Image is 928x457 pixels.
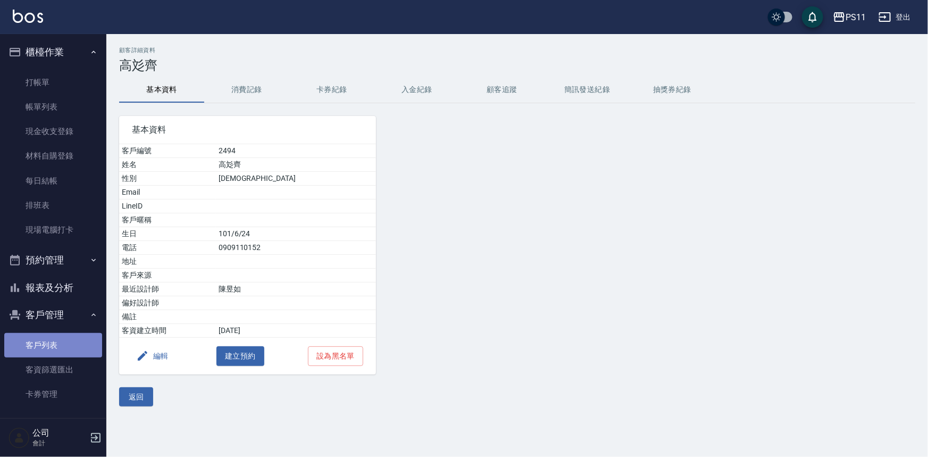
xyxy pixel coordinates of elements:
td: LineID [119,200,216,213]
button: 簡訊發送紀錄 [545,77,630,103]
td: 客戶來源 [119,269,216,282]
button: 建立預約 [216,346,264,366]
td: 客資建立時間 [119,324,216,338]
button: 顧客追蹤 [459,77,545,103]
td: 客戶暱稱 [119,213,216,227]
td: 電話 [119,241,216,255]
td: 備註 [119,310,216,324]
h5: 公司 [32,428,87,438]
td: 101/6/24 [216,227,376,241]
td: 2494 [216,144,376,158]
td: [DEMOGRAPHIC_DATA] [216,172,376,186]
img: Person [9,427,30,448]
img: Logo [13,10,43,23]
td: 客戶編號 [119,144,216,158]
a: 打帳單 [4,70,102,95]
button: 登出 [874,7,915,27]
a: 帳單列表 [4,95,102,119]
span: 基本資料 [132,124,363,135]
button: PS11 [829,6,870,28]
button: 基本資料 [119,77,204,103]
button: 櫃檯作業 [4,38,102,66]
td: Email [119,186,216,200]
td: 高彣齊 [216,158,376,172]
td: [DATE] [216,324,376,338]
td: 姓名 [119,158,216,172]
button: 抽獎券紀錄 [630,77,715,103]
a: 每日結帳 [4,169,102,193]
button: 客戶管理 [4,301,102,329]
a: 客戶列表 [4,333,102,358]
button: 編輯 [132,346,173,366]
button: 行銷工具 [4,411,102,439]
button: 入金紀錄 [374,77,459,103]
a: 卡券管理 [4,382,102,406]
h2: 顧客詳細資料 [119,47,915,54]
td: 偏好設計師 [119,296,216,310]
td: 陳昱如 [216,282,376,296]
button: 卡券紀錄 [289,77,374,103]
button: save [802,6,823,28]
a: 現金收支登錄 [4,119,102,144]
button: 報表及分析 [4,274,102,302]
a: 排班表 [4,193,102,218]
a: 現場電腦打卡 [4,218,102,242]
td: 0909110152 [216,241,376,255]
a: 客資篩選匯出 [4,358,102,382]
td: 性別 [119,172,216,186]
p: 會計 [32,438,87,448]
button: 消費記錄 [204,77,289,103]
a: 材料自購登錄 [4,144,102,168]
td: 生日 [119,227,216,241]
button: 預約管理 [4,246,102,274]
div: PS11 [846,11,866,24]
h3: 高彣齊 [119,58,915,73]
td: 最近設計師 [119,282,216,296]
td: 地址 [119,255,216,269]
button: 返回 [119,387,153,407]
button: 設為黑名單 [308,346,363,366]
